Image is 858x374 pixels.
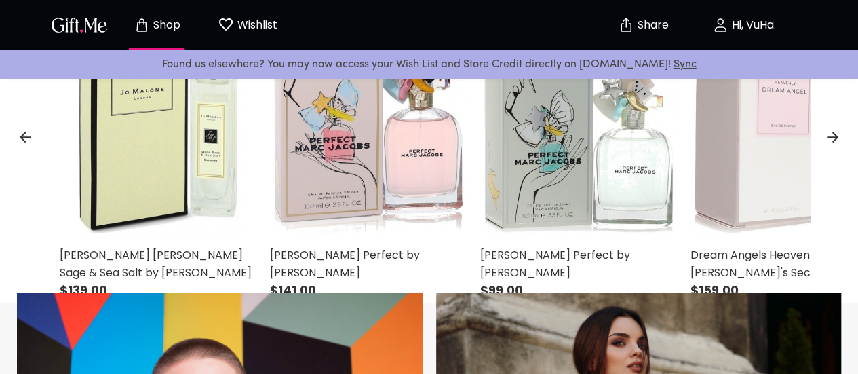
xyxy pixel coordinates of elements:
button: Share [619,1,667,49]
button: Store page [119,3,194,47]
p: Shop [150,20,180,31]
button: Hi, VuHa [675,3,811,47]
p: Found us elsewhere? You may now access your Wish List and Store Credit directly on [DOMAIN_NAME]! [11,56,847,73]
p: Wishlist [234,16,277,34]
p: Hi, VuHa [728,20,774,31]
img: GiftMe Logo [49,15,110,35]
a: Sync [674,59,697,70]
img: secure [618,17,634,33]
button: GiftMe Logo [47,17,111,33]
p: Share [634,20,669,31]
button: Wishlist page [210,3,285,47]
